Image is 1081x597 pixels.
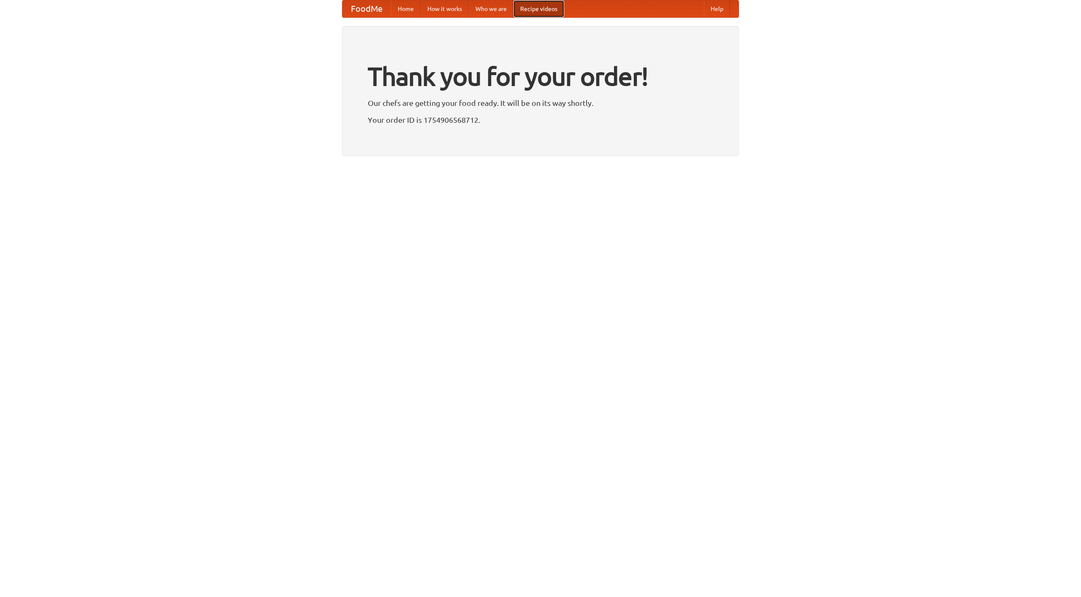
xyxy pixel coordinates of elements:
p: Your order ID is 1754906568712. [368,113,713,126]
a: Help [704,0,730,17]
a: FoodMe [342,0,391,17]
h1: Thank you for your order! [368,56,713,97]
p: Our chefs are getting your food ready. It will be on its way shortly. [368,97,713,109]
a: Recipe videos [513,0,564,17]
a: Home [391,0,421,17]
a: How it works [421,0,469,17]
a: Who we are [469,0,513,17]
